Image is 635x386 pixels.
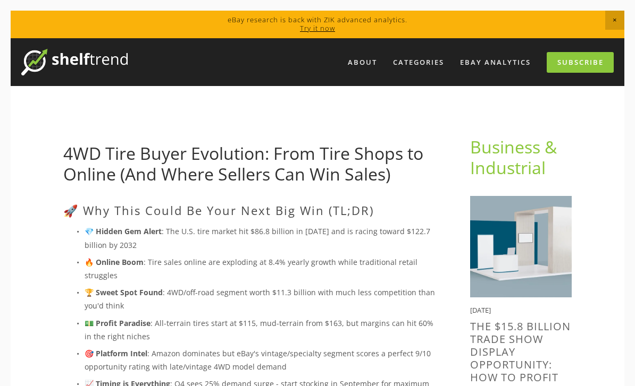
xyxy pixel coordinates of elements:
[386,54,451,71] div: Categories
[85,226,162,236] strong: 💎 Hidden Gem Alert
[470,135,561,178] a: Business & Industrial
[63,142,423,185] a: 4WD Tire Buyer Evolution: From Tire Shops to Online (And Where Sellers Can Win Sales)
[85,348,147,358] strong: 🎯 Platform Intel
[85,225,436,251] p: : The U.S. tire market hit $86.8 billion in [DATE] and is racing toward $122.7 billion by 2032
[453,54,538,71] a: eBay Analytics
[85,255,436,282] p: : Tire sales online are exploding at 8.4% yearly growth while traditional retail struggles
[85,316,436,343] p: : All-terrain tires start at $115, mud-terrain from $163, but margins can hit 60% in the right ni...
[85,287,163,297] strong: 🏆 Sweet Spot Found
[605,11,624,30] span: Close Announcement
[341,54,384,71] a: About
[85,347,436,373] p: : Amazon dominates but eBay's vintage/specialty segment scores a perfect 9/10 opportunity rating ...
[470,305,491,315] time: [DATE]
[85,318,151,328] strong: 💵 Profit Paradise
[300,23,335,33] a: Try it now
[63,203,436,217] h2: 🚀 Why This Could Be Your Next Big Win (TL;DR)
[470,196,572,297] img: The $15.8 Billion Trade Show Display Opportunity: How to Profit from selling in 2025
[547,52,614,73] a: Subscribe
[85,257,144,267] strong: 🔥 Online Boom
[21,49,128,75] img: ShelfTrend
[85,286,436,312] p: : 4WD/off-road segment worth $11.3 billion with much less competition than you'd think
